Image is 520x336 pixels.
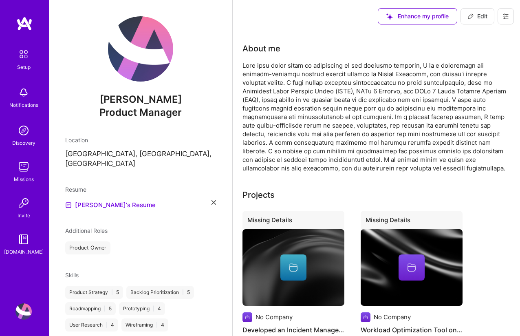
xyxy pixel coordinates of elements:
[361,312,370,322] img: Company logo
[65,241,110,254] div: Product Owner
[361,211,463,232] div: Missing Details
[17,63,31,71] div: Setup
[65,136,216,144] div: Location
[15,46,32,63] img: setup
[378,8,457,24] button: Enhance my profile
[106,322,108,328] span: |
[119,302,165,315] div: Prototyping 4
[65,202,72,208] img: Resume
[386,13,393,20] i: icon SuggestedTeams
[361,229,463,306] img: cover
[9,101,38,109] div: Notifications
[15,303,32,320] img: User Avatar
[242,61,510,172] div: Lore ipsu dolor sitam co adipiscing el sed doeiusmo temporin, U la e doloremagn ali enimadm-venia...
[15,231,32,248] img: guide book
[13,303,34,320] a: User Avatar
[65,93,216,106] span: [PERSON_NAME]
[242,189,275,201] div: Projects
[18,211,30,220] div: Invite
[65,186,86,193] span: Resume
[65,149,216,169] p: [GEOGRAPHIC_DATA], [GEOGRAPHIC_DATA], [GEOGRAPHIC_DATA]
[242,229,344,306] img: cover
[16,16,33,31] img: logo
[242,325,344,335] h4: Developed an Incident Management Tool for a Site Reliability Engineering (SRE) Team
[108,16,173,82] img: User Avatar
[242,211,344,232] div: Missing Details
[65,200,156,210] a: [PERSON_NAME]'s Resume
[361,325,463,335] h4: Workload Optimization Tool on a Client Relationship Management (CRM) platform
[212,200,216,205] i: icon Close
[461,8,494,24] button: Edit
[99,106,182,118] span: Product Manager
[256,313,293,321] div: No Company
[65,302,116,315] div: Roadmapping 5
[65,318,118,332] div: User Research 4
[374,313,411,321] div: No Company
[12,139,35,147] div: Discovery
[182,289,184,296] span: |
[156,322,158,328] span: |
[65,227,108,234] span: Additional Roles
[14,175,34,183] div: Missions
[126,286,194,299] div: Backlog Prioritization 5
[111,289,113,296] span: |
[104,305,106,312] span: |
[15,84,32,101] img: bell
[467,12,487,20] span: Edit
[65,286,123,299] div: Product Strategy 5
[242,42,280,55] div: About me
[153,305,154,312] span: |
[4,248,44,256] div: [DOMAIN_NAME]
[15,122,32,139] img: discovery
[242,312,252,322] img: Company logo
[15,195,32,211] img: Invite
[15,159,32,175] img: teamwork
[386,12,449,20] span: Enhance my profile
[121,318,168,332] div: Wireframing 4
[65,272,79,279] span: Skills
